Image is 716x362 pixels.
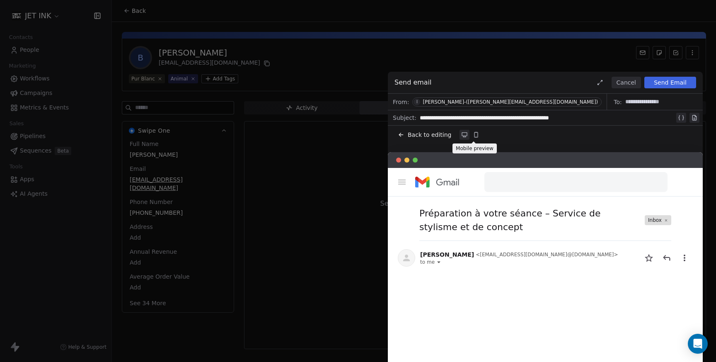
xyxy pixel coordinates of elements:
div: I [416,99,418,105]
span: [PERSON_NAME] [420,250,474,259]
button: Back to editing [396,129,453,141]
div: [PERSON_NAME]-([PERSON_NAME][EMAIL_ADDRESS][DOMAIN_NAME]) [423,99,598,105]
span: < [EMAIL_ADDRESS][DOMAIN_NAME]@[DOMAIN_NAME] > [476,251,618,258]
span: to me [420,259,435,265]
span: Back to editing [408,131,451,139]
p: Mobile preview [456,145,493,152]
span: Préparation à votre séance – Service de stylisme et de concept [419,207,640,234]
div: Open Intercom Messenger [688,334,708,354]
span: Send email [394,78,432,87]
button: Send Email [644,77,696,88]
button: Cancel [612,77,641,88]
span: From: [393,98,409,106]
span: Inbox [648,217,662,224]
span: To: [614,98,622,106]
span: Subject: [393,114,416,124]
